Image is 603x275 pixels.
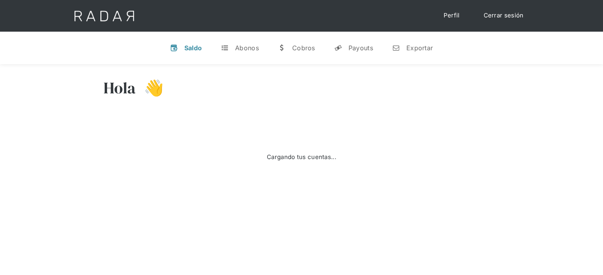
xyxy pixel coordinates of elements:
h3: 👋 [136,78,164,98]
h3: Hola [103,78,136,98]
a: Cerrar sesión [476,8,532,23]
div: w [278,44,286,52]
div: Exportar [406,44,433,52]
div: Saldo [184,44,202,52]
div: t [221,44,229,52]
div: Cobros [292,44,315,52]
div: v [170,44,178,52]
div: Cargando tus cuentas... [267,153,336,162]
div: n [392,44,400,52]
div: Payouts [348,44,373,52]
div: Abonos [235,44,259,52]
div: y [334,44,342,52]
a: Perfil [436,8,468,23]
